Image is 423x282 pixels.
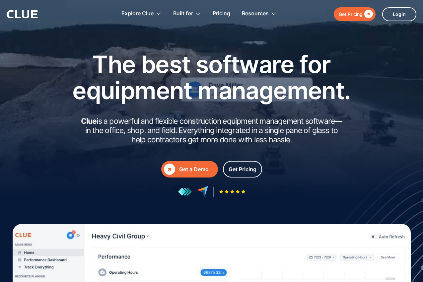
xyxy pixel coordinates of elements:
[229,165,256,174] div: Get Pricing
[179,165,215,174] div: Get a Demo
[382,7,416,21] a: Login
[219,189,246,194] img: Five-star rating icon
[178,187,192,196] img: reviews at getapp
[213,3,230,24] a: Pricing
[81,116,97,126] strong: Clue
[173,3,193,24] div: Built for
[223,161,262,177] a: Get Pricing
[242,3,269,24] div: Resources
[164,164,175,175] div: 
[161,161,218,177] a: Get a Demo
[79,117,344,144] h2: is a powerful and flexible construction equipment management software in the office, shop, and fi...
[121,3,154,24] div: Explore Clue
[335,116,342,126] strong: —
[363,10,373,18] div: 
[62,51,361,104] h1: The best software for equipment management.
[339,10,363,18] div: Get Pricing
[334,7,376,21] a: Get Pricing
[197,186,208,197] img: reviews at capterra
